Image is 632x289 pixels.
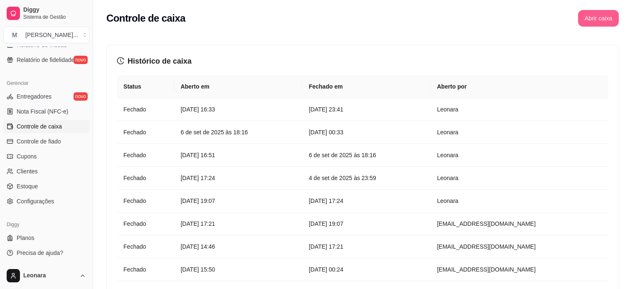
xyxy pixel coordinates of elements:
a: DiggySistema de Gestão [3,3,89,23]
th: Aberto em [174,75,302,98]
th: Fechado em [302,75,430,98]
article: Fechado [123,242,167,251]
a: Planos [3,231,89,245]
article: [DATE] 00:24 [309,265,424,274]
a: Cupons [3,150,89,163]
td: [EMAIL_ADDRESS][DOMAIN_NAME] [430,235,608,258]
article: [DATE] 17:21 [309,242,424,251]
span: Clientes [17,167,38,175]
th: Status [117,75,174,98]
article: 6 de set de 2025 às 18:16 [181,128,296,137]
button: Select a team [3,27,89,43]
span: Cupons [17,152,37,161]
a: Precisa de ajuda? [3,246,89,259]
td: Leonara [430,144,608,167]
article: Fechado [123,196,167,205]
article: [DATE] 16:33 [181,105,296,114]
h3: Histórico de caixa [117,55,608,67]
span: Configurações [17,197,54,205]
td: Leonara [430,190,608,212]
article: [DATE] 14:46 [181,242,296,251]
article: 6 de set de 2025 às 18:16 [309,151,424,160]
span: Controle de caixa [17,122,62,131]
article: [DATE] 00:33 [309,128,424,137]
a: Clientes [3,165,89,178]
article: [DATE] 16:51 [181,151,296,160]
div: Diggy [3,218,89,231]
button: Leonara [3,266,89,286]
span: Leonara [23,272,76,279]
a: Relatório de fidelidadenovo [3,53,89,67]
span: Estoque [17,182,38,190]
article: Fechado [123,151,167,160]
span: Entregadores [17,92,52,101]
button: Abrir caixa [578,10,619,27]
article: [DATE] 15:50 [181,265,296,274]
article: [DATE] 19:07 [309,219,424,228]
span: Diggy [23,6,86,14]
span: Nota Fiscal (NFC-e) [17,107,68,116]
article: Fechado [123,128,167,137]
span: M [10,31,19,39]
article: 4 de set de 2025 às 23:59 [309,173,424,183]
span: Controle de fiado [17,137,61,146]
article: [DATE] 17:24 [309,196,424,205]
a: Configurações [3,195,89,208]
a: Controle de fiado [3,135,89,148]
article: [DATE] 19:07 [181,196,296,205]
article: Fechado [123,265,167,274]
article: [DATE] 17:21 [181,219,296,228]
h2: Controle de caixa [106,12,185,25]
article: [DATE] 23:41 [309,105,424,114]
td: Leonara [430,167,608,190]
div: [PERSON_NAME] ... [25,31,78,39]
td: Leonara [430,98,608,121]
a: Estoque [3,180,89,193]
article: [DATE] 17:24 [181,173,296,183]
span: Sistema de Gestão [23,14,86,20]
td: Leonara [430,121,608,144]
span: history [117,57,124,64]
div: Gerenciar [3,77,89,90]
td: [EMAIL_ADDRESS][DOMAIN_NAME] [430,212,608,235]
a: Entregadoresnovo [3,90,89,103]
td: [EMAIL_ADDRESS][DOMAIN_NAME] [430,258,608,281]
a: Controle de caixa [3,120,89,133]
article: Fechado [123,173,167,183]
article: Fechado [123,219,167,228]
a: Nota Fiscal (NFC-e) [3,105,89,118]
article: Fechado [123,105,167,114]
span: Precisa de ajuda? [17,249,63,257]
span: Planos [17,234,34,242]
th: Aberto por [430,75,608,98]
span: Relatório de fidelidade [17,56,74,64]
